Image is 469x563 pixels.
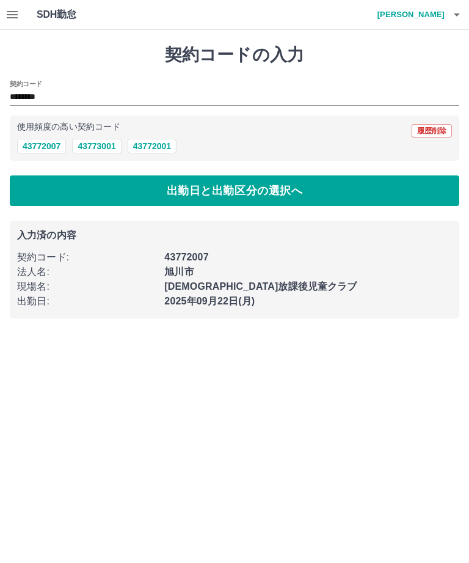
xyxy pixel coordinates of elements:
b: 43772007 [164,252,208,262]
p: 契約コード : [17,250,157,265]
button: 43773001 [72,139,121,153]
b: 旭川市 [164,267,194,277]
b: 2025年09月22日(月) [164,296,255,306]
h2: 契約コード [10,79,42,89]
p: 入力済の内容 [17,230,452,240]
p: 出勤日 : [17,294,157,309]
button: 出勤日と出勤区分の選択へ [10,175,459,206]
p: 使用頻度の高い契約コード [17,123,120,131]
button: 43772007 [17,139,66,153]
p: 現場名 : [17,279,157,294]
h1: 契約コードの入力 [10,45,459,65]
p: 法人名 : [17,265,157,279]
button: 43772001 [128,139,176,153]
b: [DEMOGRAPHIC_DATA]放課後児童クラブ [164,281,357,292]
button: 履歴削除 [412,124,452,138]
